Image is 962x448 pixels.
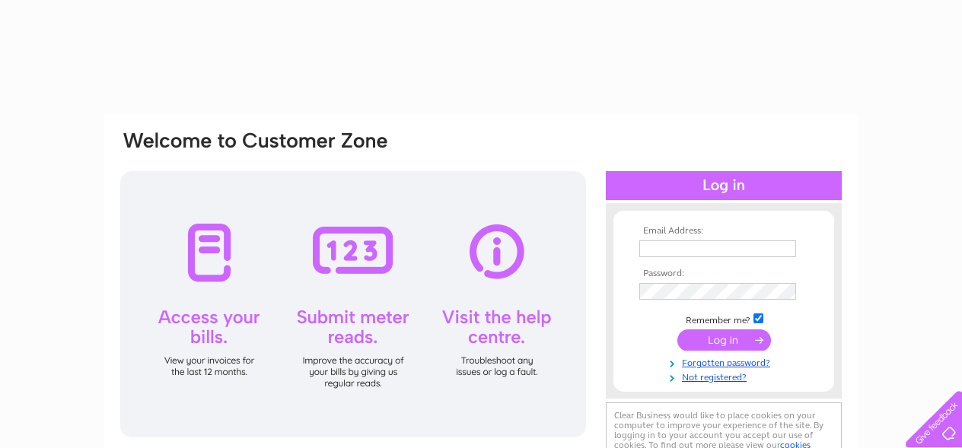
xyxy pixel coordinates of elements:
th: Password: [635,268,812,279]
a: Forgotten password? [639,354,812,369]
a: Not registered? [639,369,812,383]
input: Submit [677,329,771,351]
th: Email Address: [635,226,812,237]
td: Remember me? [635,311,812,326]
